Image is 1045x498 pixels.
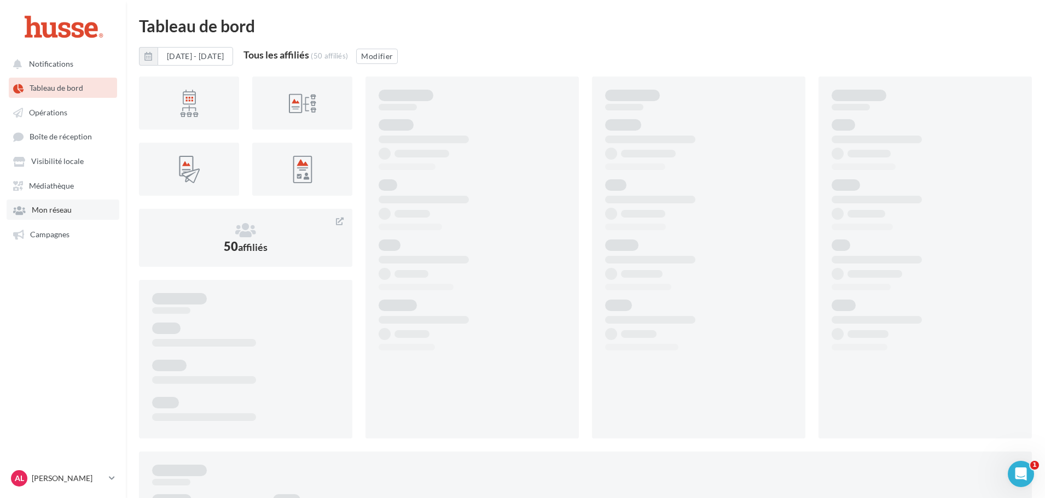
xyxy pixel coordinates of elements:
button: [DATE] - [DATE] [158,47,233,66]
button: Modifier [356,49,398,64]
a: Visibilité locale [7,151,119,171]
span: Notifications [29,59,73,68]
span: Médiathèque [29,181,74,190]
button: [DATE] - [DATE] [139,47,233,66]
a: Mon réseau [7,200,119,219]
a: Tableau de bord [7,78,119,97]
a: AL [PERSON_NAME] [9,468,117,489]
a: Campagnes [7,224,119,244]
span: Mon réseau [32,206,72,215]
span: Tableau de bord [30,84,83,93]
span: Visibilité locale [31,157,84,166]
span: Opérations [29,108,67,117]
iframe: Intercom live chat [1008,461,1034,487]
a: Opérations [7,102,119,122]
span: AL [15,473,24,484]
span: affiliés [238,241,268,253]
span: Boîte de réception [30,132,92,142]
span: Campagnes [30,230,69,239]
span: 1 [1030,461,1039,470]
a: Médiathèque [7,175,119,195]
span: 50 [224,239,268,254]
div: Tous les affiliés [243,50,309,60]
a: Boîte de réception [7,126,119,147]
p: [PERSON_NAME] [32,473,104,484]
div: Tableau de bord [139,17,1032,34]
button: Notifications [7,54,115,73]
div: (50 affiliés) [311,51,348,60]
